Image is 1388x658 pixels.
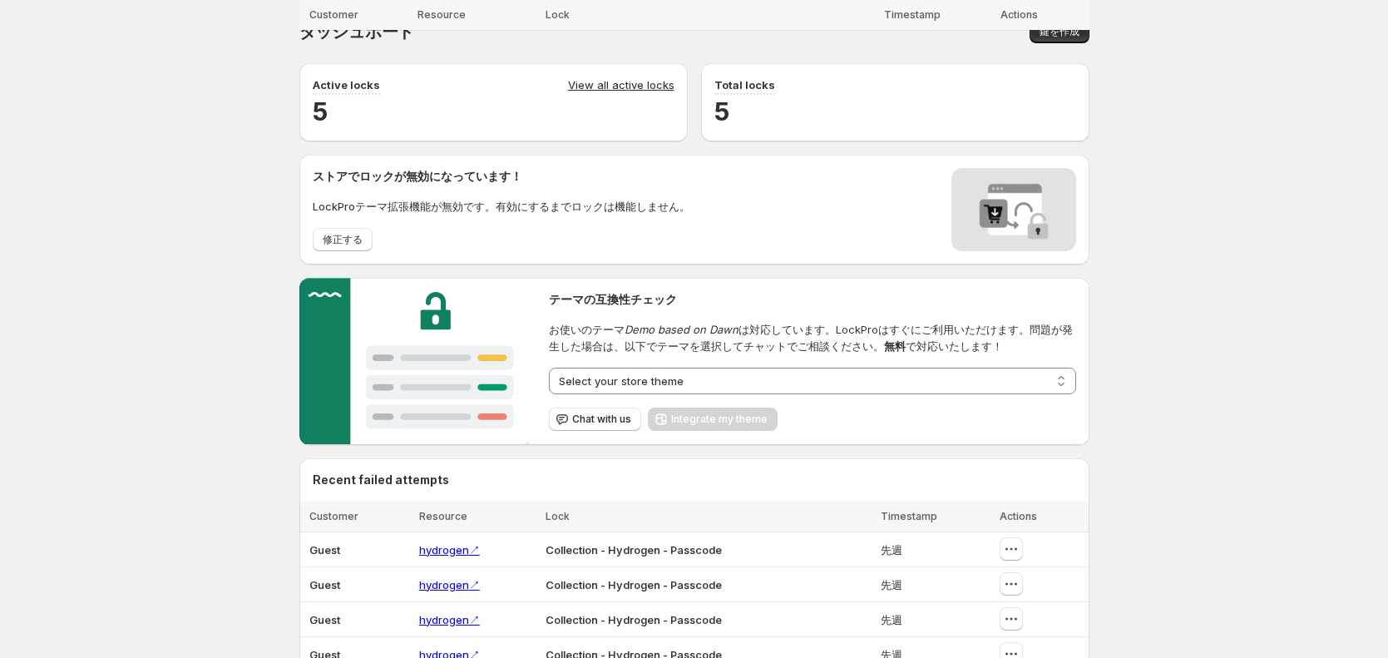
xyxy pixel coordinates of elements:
[1030,20,1089,43] button: 鍵を作成
[299,22,415,42] span: ダッシュボード
[546,543,722,557] span: Collection - Hydrogen - Passcode
[951,168,1076,251] img: Locks disabled
[572,413,631,426] span: Chat with us
[419,543,480,557] a: hydrogen↗
[1040,25,1079,38] span: 鍵を作成
[419,510,467,522] span: Resource
[323,233,363,246] span: 修正する
[568,77,674,95] a: View all active locks
[309,8,358,21] span: Customer
[714,95,1076,128] h2: 5
[309,510,358,522] span: Customer
[546,613,722,626] span: Collection - Hydrogen - Passcode
[546,578,722,591] span: Collection - Hydrogen - Passcode
[546,510,570,522] span: Lock
[309,578,340,591] span: Guest
[714,77,775,93] p: Total locks
[546,8,570,21] span: Lock
[313,472,449,488] h2: Recent failed attempts
[417,8,466,21] span: Resource
[549,321,1075,354] span: お使いのテーマ は対応しています。LockProはすぐにご利用いただけます。問題が発生した場合は、以下でテーマを選択してチャットでご相談ください。 で対応いたします！
[884,339,906,353] strong: 無料
[549,291,1075,308] h2: テーマの互換性チェック
[549,408,641,431] button: Chat with us
[313,95,674,128] h2: 5
[313,77,380,93] p: Active locks
[625,323,738,336] em: Demo based on Dawn
[1000,510,1037,522] span: Actions
[1000,8,1038,21] span: Actions
[881,613,902,626] span: 先週
[313,198,690,215] p: LockProテーマ拡張機能が無効です。有効にするまでロックは機能しません。
[881,578,902,591] span: 先週
[313,168,690,185] h2: ストアでロックが無効になっています！
[313,228,373,251] button: 修正する
[419,578,480,591] a: hydrogen↗
[884,8,941,21] span: Timestamp
[309,613,340,626] span: Guest
[881,543,902,557] span: 先週
[309,543,340,557] span: Guest
[419,613,480,626] a: hydrogen↗
[881,510,937,522] span: Timestamp
[299,278,530,444] img: Customer support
